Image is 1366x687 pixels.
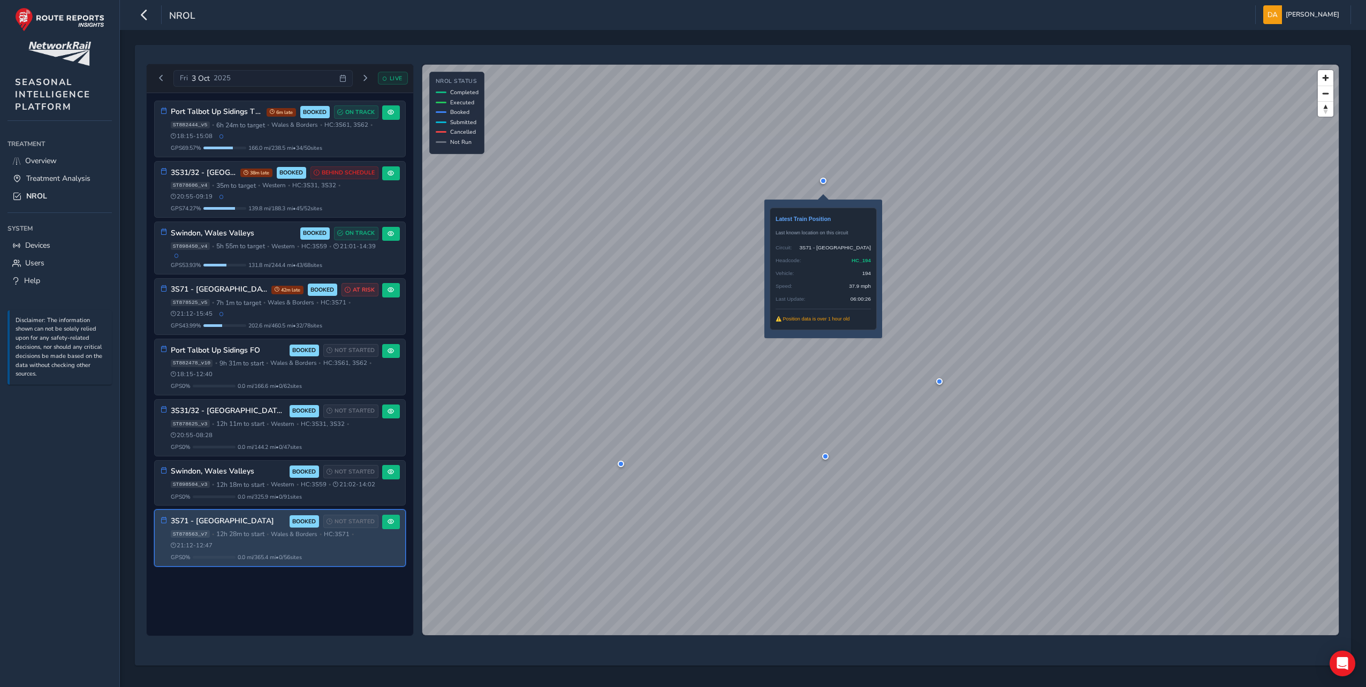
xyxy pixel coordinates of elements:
span: BOOKED [292,468,316,476]
span: 12h 18m to start [216,480,264,489]
span: Cancelled [450,128,476,136]
span: Western [271,242,294,250]
span: Western [271,420,294,428]
span: • [347,421,349,427]
a: Help [7,272,112,289]
span: ON TRACK [345,229,375,238]
span: • [316,300,318,306]
span: 42m late [271,286,303,294]
span: BOOKED [292,346,316,355]
span: 3 Oct [192,73,210,83]
span: BOOKED [303,229,327,238]
span: ST898504_v3 [171,481,210,488]
a: Users [7,254,112,272]
span: Devices [25,240,50,250]
span: 131.8 mi / 244.4 mi • 43 / 68 sites [248,261,322,269]
span: • [329,482,331,487]
span: Wales & Borders [271,121,317,129]
span: ST882444_v5 [171,121,210,129]
span: • [263,300,265,306]
p: Disclaimer: The information shown can not be solely relied upon for any safety-related decisions,... [16,316,107,379]
span: Western [271,480,294,488]
span: Wales & Borders [268,299,314,307]
span: 21:01 - 14:39 [333,242,376,250]
span: BOOKED [310,286,334,294]
span: Headcode: [776,255,801,266]
span: NROL [169,9,195,24]
span: 9h 31m to start [219,359,264,368]
span: 12h 11m to start [216,419,264,428]
span: • [212,182,214,188]
span: Overview [25,156,57,166]
span: Fri [180,73,188,83]
span: GPS 43.99 % [171,322,201,330]
span: • [297,243,299,249]
h3: Swindon, Wales Valleys [171,467,286,476]
span: HC: 3S61, 3S62 [324,121,368,129]
span: • [320,531,322,537]
span: 6h 24m to target [216,121,265,129]
span: BOOKED [279,169,303,177]
span: 6m late [267,108,296,117]
span: GPS 53.93 % [171,261,201,269]
span: 139.8 mi / 188.3 mi • 45 / 52 sites [248,204,322,212]
span: ST878563_v7 [171,530,210,538]
div: Treatment [7,136,112,152]
span: Help [24,276,40,286]
span: 0.0 mi / 325.9 mi • 0 / 91 sites [238,493,302,501]
button: Zoom out [1318,86,1333,101]
span: ST882478_v10 [171,360,213,367]
span: 202.6 mi / 460.5 mi • 32 / 78 sites [248,322,322,330]
span: • [297,421,299,427]
span: GPS 69.57 % [171,144,201,152]
h3: Port Talbot Up Sidings ThO [171,108,263,117]
span: 194 [862,268,871,279]
div: System [7,220,112,236]
h3: Swindon, Wales Valleys [171,229,297,238]
img: diamond-layout [1263,5,1282,24]
span: Users [25,258,44,268]
span: 37.9 mph [849,281,871,292]
span: • [318,360,321,366]
span: • [352,531,354,537]
canvas: Map [422,65,1339,635]
span: • [212,300,214,306]
span: HC: 3S71 [324,530,350,538]
span: 21:12 - 15:45 [171,310,213,318]
span: 20:55 - 08:28 [171,431,213,439]
span: ST878525_v5 [171,299,210,307]
h4: NROL Status [436,78,479,85]
span: 0.0 mi / 166.6 mi • 0 / 62 sites [238,382,302,390]
h3: 3S71 - [GEOGRAPHIC_DATA] [171,285,268,294]
span: 5h 55m to target [216,242,265,250]
a: Devices [7,236,112,254]
span: Wales & Borders [271,530,317,538]
span: • [267,243,269,249]
span: 21:02 - 14:02 [333,480,375,488]
span: • [370,122,373,128]
span: • [297,482,299,487]
span: HC: 3S61, 3S62 [323,359,367,367]
span: AT RISK [353,286,375,294]
button: [PERSON_NAME] [1263,5,1343,24]
span: HC_194 [852,255,871,266]
span: ST898450_v4 [171,242,210,250]
span: Last Update: [776,294,806,304]
span: 21:12 - 12:47 [171,541,213,549]
span: 12h 28m to start [216,530,264,538]
span: HC: 3S59 [301,480,327,488]
span: • [212,122,214,128]
img: customer logo [28,42,91,66]
span: • [267,482,269,487]
span: Speed: [776,281,792,292]
span: 0.0 mi / 144.2 mi • 0 / 47 sites [238,443,302,451]
span: 18:15 - 15:08 [171,132,213,140]
span: GPS 0 % [171,443,191,451]
h3: 3S31/32 - [GEOGRAPHIC_DATA], [GEOGRAPHIC_DATA] [GEOGRAPHIC_DATA] & [GEOGRAPHIC_DATA] [171,169,237,178]
span: 35m to target [216,181,256,190]
span: BOOKED [303,108,327,117]
h3: Port Talbot Up Sidings FO [171,346,286,355]
span: 7h 1m to target [216,299,261,307]
span: NOT STARTED [335,407,375,415]
div: Last known location on this circuit [776,227,871,238]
